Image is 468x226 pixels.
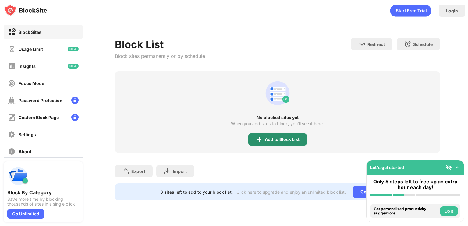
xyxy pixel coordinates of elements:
[8,97,16,104] img: password-protection-off.svg
[390,5,431,17] div: animation
[374,207,438,216] div: Get personalized productivity suggestions
[8,131,16,138] img: settings-off.svg
[19,149,31,154] div: About
[231,121,324,126] div: When you add sites to block, you’ll see it here.
[19,115,59,120] div: Custom Block Page
[446,164,452,171] img: eye-not-visible.svg
[68,64,79,69] img: new-icon.svg
[68,47,79,51] img: new-icon.svg
[115,38,205,51] div: Block List
[19,47,43,52] div: Usage Limit
[173,169,187,174] div: Import
[71,97,79,104] img: lock-menu.svg
[19,64,36,69] div: Insights
[7,189,79,196] div: Block By Category
[446,8,458,13] div: Login
[71,114,79,121] img: lock-menu.svg
[413,42,433,47] div: Schedule
[367,42,385,47] div: Redirect
[8,79,16,87] img: focus-off.svg
[8,28,16,36] img: block-on.svg
[131,169,145,174] div: Export
[115,115,440,120] div: No blocked sites yet
[370,165,404,170] div: Let's get started
[8,114,16,121] img: customize-block-page-off.svg
[4,4,47,16] img: logo-blocksite.svg
[8,45,16,53] img: time-usage-off.svg
[19,81,44,86] div: Focus Mode
[265,137,300,142] div: Add to Block List
[160,189,233,195] div: 3 sites left to add to your block list.
[19,30,41,35] div: Block Sites
[440,206,458,216] button: Do it
[7,197,79,207] div: Save more time by blocking thousands of sites in a single click
[454,164,460,171] img: omni-setup-toggle.svg
[263,79,292,108] div: animation
[115,53,205,59] div: Block sites permanently or by schedule
[236,189,346,195] div: Click here to upgrade and enjoy an unlimited block list.
[353,186,395,198] div: Go Unlimited
[19,132,36,137] div: Settings
[370,179,460,190] div: Only 5 steps left to free up an extra hour each day!
[8,62,16,70] img: insights-off.svg
[7,165,29,187] img: push-categories.svg
[8,148,16,155] img: about-off.svg
[7,209,44,219] div: Go Unlimited
[19,98,62,103] div: Password Protection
